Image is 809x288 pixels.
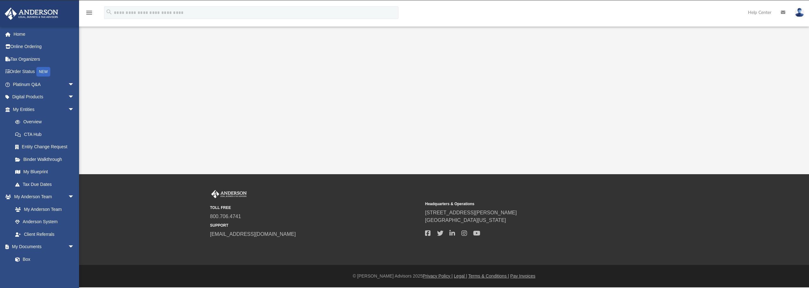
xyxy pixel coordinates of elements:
div: NEW [36,67,50,77]
a: Overview [9,116,84,128]
a: Tax Organizers [4,53,84,65]
a: Box [9,253,77,266]
small: TOLL FREE [210,205,421,211]
a: Privacy Policy | [423,273,453,279]
img: Anderson Advisors Platinum Portal [3,8,60,20]
a: My Anderson Team [9,203,77,216]
small: Headquarters & Operations [425,201,636,207]
a: My Documentsarrow_drop_down [4,241,81,253]
a: Client Referrals [9,228,81,241]
a: 800.706.4741 [210,214,241,219]
a: My Anderson Teamarrow_drop_down [4,191,81,203]
span: arrow_drop_down [68,78,81,91]
a: Home [4,28,84,40]
i: menu [85,9,93,16]
a: [GEOGRAPHIC_DATA][US_STATE] [425,218,506,223]
i: search [106,9,113,15]
a: Legal | [454,273,467,279]
a: My Blueprint [9,166,81,178]
span: arrow_drop_down [68,241,81,254]
a: Online Ordering [4,40,84,53]
a: Digital Productsarrow_drop_down [4,91,84,103]
a: Order StatusNEW [4,65,84,78]
a: Entity Change Request [9,141,84,153]
span: arrow_drop_down [68,103,81,116]
a: Meeting Minutes [9,266,81,278]
small: SUPPORT [210,223,421,228]
img: User Pic [795,8,804,17]
div: © [PERSON_NAME] Advisors 2025 [79,273,809,279]
span: arrow_drop_down [68,91,81,104]
a: Anderson System [9,216,81,228]
a: Pay Invoices [510,273,535,279]
span: arrow_drop_down [68,191,81,204]
a: menu [85,12,93,16]
a: My Entitiesarrow_drop_down [4,103,84,116]
a: Terms & Conditions | [468,273,509,279]
a: [STREET_ADDRESS][PERSON_NAME] [425,210,517,215]
a: Binder Walkthrough [9,153,84,166]
a: Platinum Q&Aarrow_drop_down [4,78,84,91]
a: [EMAIL_ADDRESS][DOMAIN_NAME] [210,231,296,237]
a: CTA Hub [9,128,84,141]
img: Anderson Advisors Platinum Portal [210,190,248,198]
a: Tax Due Dates [9,178,84,191]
